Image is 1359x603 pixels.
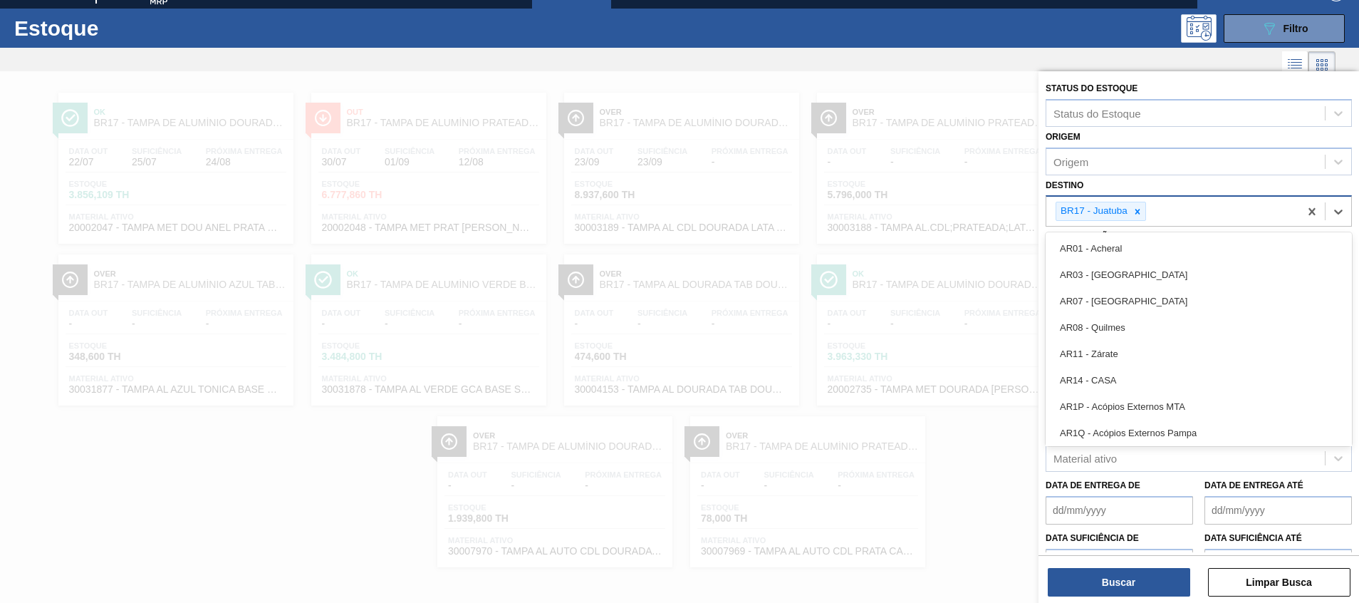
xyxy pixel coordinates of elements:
[1204,549,1352,577] input: dd/mm/yyyy
[14,20,227,36] h1: Estoque
[1308,51,1335,78] div: Visão em Cards
[1282,51,1308,78] div: Visão em Lista
[1046,132,1081,142] label: Origem
[1046,83,1137,93] label: Status do Estoque
[1046,367,1352,393] div: AR14 - CASA
[1046,235,1352,262] div: AR01 - Acheral
[1046,533,1139,543] label: Data suficiência de
[1053,107,1141,119] div: Status do Estoque
[1204,480,1303,490] label: Data de Entrega até
[1046,262,1352,288] div: AR03 - [GEOGRAPHIC_DATA]
[1046,420,1352,446] div: AR1Q - Acópios Externos Pampa
[1046,232,1115,242] label: Coordenação
[1046,496,1193,525] input: dd/mm/yyyy
[1046,314,1352,341] div: AR08 - Quilmes
[1046,549,1193,577] input: dd/mm/yyyy
[1283,23,1308,34] span: Filtro
[1056,202,1130,220] div: BR17 - Juatuba
[1046,480,1140,490] label: Data de Entrega de
[1046,180,1083,190] label: Destino
[1046,393,1352,420] div: AR1P - Acópios Externos MTA
[1046,288,1352,314] div: AR07 - [GEOGRAPHIC_DATA]
[1204,533,1302,543] label: Data suficiência até
[1204,496,1352,525] input: dd/mm/yyyy
[1053,155,1088,167] div: Origem
[1224,14,1345,43] button: Filtro
[1046,341,1352,367] div: AR11 - Zárate
[1053,453,1117,465] div: Material ativo
[1181,14,1217,43] div: Pogramando: nenhum usuário selecionado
